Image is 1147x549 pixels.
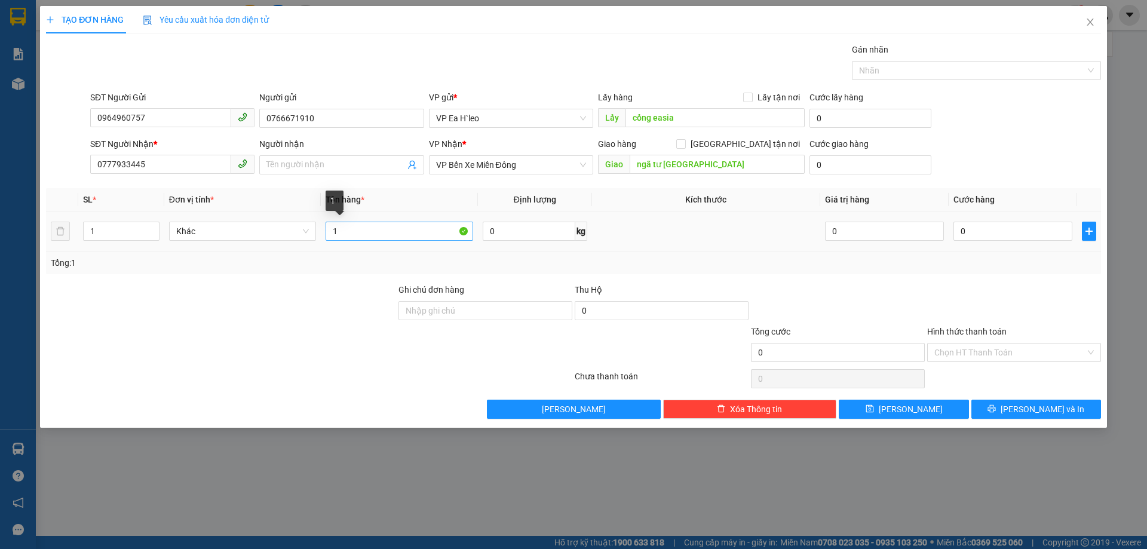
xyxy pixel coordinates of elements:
[598,108,625,127] span: Lấy
[809,109,931,128] input: Cước lấy hàng
[542,403,606,416] span: [PERSON_NAME]
[436,156,586,174] span: VP Bến Xe Miền Đông
[575,222,587,241] span: kg
[487,400,661,419] button: [PERSON_NAME]
[753,91,805,104] span: Lấy tận nơi
[630,155,805,174] input: Dọc đường
[90,91,254,104] div: SĐT Người Gửi
[1082,222,1096,241] button: plus
[686,137,805,151] span: [GEOGRAPHIC_DATA] tận nơi
[730,403,782,416] span: Xóa Thông tin
[825,195,869,204] span: Giá trị hàng
[852,45,888,54] label: Gán nhãn
[51,222,70,241] button: delete
[825,222,944,241] input: 0
[598,155,630,174] span: Giao
[717,404,725,414] span: delete
[809,155,931,174] input: Cước giao hàng
[1082,226,1096,236] span: plus
[429,91,593,104] div: VP gửi
[927,327,1007,336] label: Hình thức thanh toán
[326,222,473,241] input: VD: Bàn, Ghế
[866,404,874,414] span: save
[398,285,464,295] label: Ghi chú đơn hàng
[436,109,586,127] span: VP Ea H`leo
[46,15,124,24] span: TẠO ĐƠN HÀNG
[573,370,750,391] div: Chưa thanh toán
[685,195,726,204] span: Kích thước
[1001,403,1084,416] span: [PERSON_NAME] và In
[839,400,968,419] button: save[PERSON_NAME]
[514,195,556,204] span: Định lượng
[575,285,602,295] span: Thu Hộ
[809,139,869,149] label: Cước giao hàng
[326,191,344,211] div: 1
[46,16,54,24] span: plus
[987,404,996,414] span: printer
[809,93,863,102] label: Cước lấy hàng
[398,301,572,320] input: Ghi chú đơn hàng
[1085,17,1095,27] span: close
[51,256,443,269] div: Tổng: 1
[143,15,269,24] span: Yêu cầu xuất hóa đơn điện tử
[326,195,364,204] span: Tên hàng
[429,139,462,149] span: VP Nhận
[259,137,424,151] div: Người nhận
[879,403,943,416] span: [PERSON_NAME]
[143,16,152,25] img: icon
[83,195,93,204] span: SL
[625,108,805,127] input: Dọc đường
[259,91,424,104] div: Người gửi
[751,327,790,336] span: Tổng cước
[598,139,636,149] span: Giao hàng
[169,195,214,204] span: Đơn vị tính
[238,112,247,122] span: phone
[1074,6,1107,39] button: Close
[407,160,417,170] span: user-add
[663,400,837,419] button: deleteXóa Thông tin
[971,400,1101,419] button: printer[PERSON_NAME] và In
[90,137,254,151] div: SĐT Người Nhận
[176,222,309,240] span: Khác
[953,195,995,204] span: Cước hàng
[598,93,633,102] span: Lấy hàng
[238,159,247,168] span: phone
